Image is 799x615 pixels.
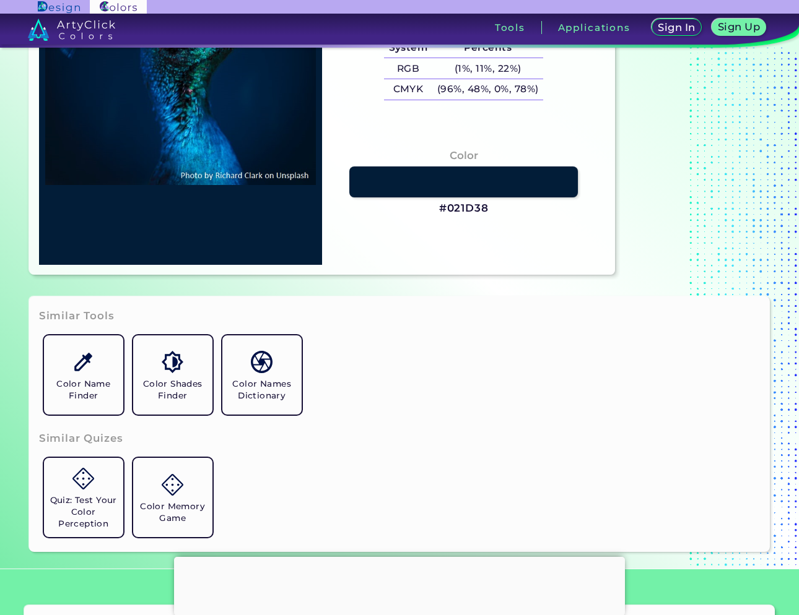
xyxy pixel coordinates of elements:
[174,557,625,613] iframe: Advertisement
[39,453,128,542] a: Quiz: Test Your Color Perception
[128,453,217,542] a: Color Memory Game
[558,23,631,32] h3: Applications
[227,378,297,402] h5: Color Names Dictionary
[72,468,94,489] img: icon_game.svg
[128,330,217,419] a: Color Shades Finder
[162,351,183,372] img: icon_color_shades.svg
[162,474,183,496] img: icon_game.svg
[28,19,115,41] img: logo_artyclick_colors_white.svg
[384,79,432,100] h5: CMYK
[384,58,432,79] h5: RGB
[439,201,489,216] h3: #021D38
[38,1,79,13] img: ArtyClick Design logo
[39,330,128,419] a: Color Name Finder
[39,309,115,324] h3: Similar Tools
[714,20,764,35] a: Sign Up
[49,494,118,530] h5: Quiz: Test Your Color Perception
[450,147,478,165] h4: Color
[251,351,273,372] img: icon_color_names_dictionary.svg
[72,351,94,372] img: icon_color_name_finder.svg
[217,330,307,419] a: Color Names Dictionary
[432,58,543,79] h5: (1%, 11%, 22%)
[660,23,694,32] h5: Sign In
[432,79,543,100] h5: (96%, 48%, 0%, 78%)
[495,23,525,32] h3: Tools
[138,501,207,524] h5: Color Memory Game
[720,22,758,32] h5: Sign Up
[653,20,699,35] a: Sign In
[49,378,118,402] h5: Color Name Finder
[39,431,123,446] h3: Similar Quizes
[138,378,207,402] h5: Color Shades Finder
